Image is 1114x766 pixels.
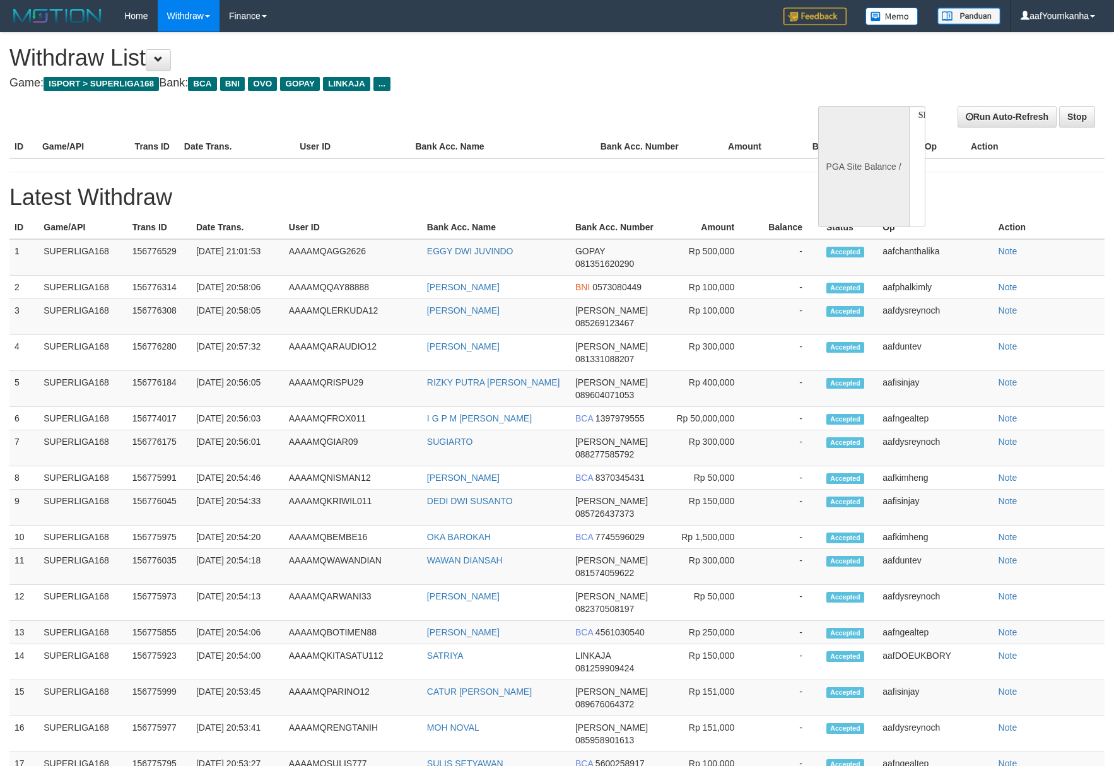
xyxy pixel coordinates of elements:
[127,644,191,680] td: 156775923
[248,77,277,91] span: OVO
[575,282,590,292] span: BNI
[9,135,37,158] th: ID
[826,437,864,448] span: Accepted
[191,490,284,526] td: [DATE] 20:54:33
[191,430,284,466] td: [DATE] 20:56:01
[575,246,605,256] span: GOPAY
[323,77,370,91] span: LINKAJA
[9,466,38,490] td: 8
[284,621,422,644] td: AAAAMQBOTIMEN88
[9,549,38,585] td: 11
[877,490,993,526] td: aafisinjay
[9,276,38,299] td: 2
[38,216,127,239] th: Game/API
[826,687,864,698] span: Accepted
[575,651,611,661] span: LINKAJA
[575,377,648,387] span: [PERSON_NAME]
[575,259,634,269] span: 081351620290
[753,216,821,239] th: Balance
[427,651,464,661] a: SATRIYA
[999,627,1017,637] a: Note
[127,526,191,549] td: 156775975
[127,335,191,371] td: 156776280
[427,282,500,292] a: [PERSON_NAME]
[753,585,821,621] td: -
[9,335,38,371] td: 4
[284,716,422,752] td: AAAAMQRENGTANIH
[284,371,422,407] td: AAAAMQRISPU29
[877,335,993,371] td: aafduntev
[877,680,993,716] td: aafisinjay
[9,185,1105,210] h1: Latest Withdraw
[575,390,634,400] span: 089604071053
[753,276,821,299] td: -
[575,496,648,506] span: [PERSON_NAME]
[9,430,38,466] td: 7
[999,305,1017,315] a: Note
[38,276,127,299] td: SUPERLIGA168
[667,430,753,466] td: Rp 300,000
[575,413,593,423] span: BCA
[688,135,780,158] th: Amount
[826,306,864,317] span: Accepted
[9,216,38,239] th: ID
[877,407,993,430] td: aafngealtep
[188,77,216,91] span: BCA
[284,549,422,585] td: AAAAMQWAWANDIAN
[667,239,753,276] td: Rp 500,000
[667,526,753,549] td: Rp 1,500,000
[826,342,864,353] span: Accepted
[9,299,38,335] td: 3
[575,305,648,315] span: [PERSON_NAME]
[9,490,38,526] td: 9
[422,216,570,239] th: Bank Acc. Name
[818,106,909,227] div: PGA Site Balance /
[191,216,284,239] th: Date Trans.
[999,246,1017,256] a: Note
[667,216,753,239] th: Amount
[877,585,993,621] td: aafdysreynoch
[575,341,648,351] span: [PERSON_NAME]
[783,8,847,25] img: Feedback.jpg
[999,496,1017,506] a: Note
[575,318,634,328] span: 085269123467
[427,532,491,542] a: OKA BAROKAH
[427,627,500,637] a: [PERSON_NAME]
[999,532,1017,542] a: Note
[427,437,473,447] a: SUGIARTO
[570,216,667,239] th: Bank Acc. Number
[280,77,320,91] span: GOPAY
[191,335,284,371] td: [DATE] 20:57:32
[284,430,422,466] td: AAAAMQGIAR09
[191,526,284,549] td: [DATE] 20:54:20
[284,216,422,239] th: User ID
[877,466,993,490] td: aafkimheng
[667,549,753,585] td: Rp 300,000
[994,216,1105,239] th: Action
[130,135,179,158] th: Trans ID
[191,716,284,752] td: [DATE] 20:53:41
[999,651,1017,661] a: Note
[821,216,877,239] th: Status
[284,680,422,716] td: AAAAMQPARINO12
[284,526,422,549] td: AAAAMQBEMBE16
[410,135,595,158] th: Bank Acc. Name
[999,437,1017,447] a: Note
[753,430,821,466] td: -
[999,413,1017,423] a: Note
[999,686,1017,697] a: Note
[9,621,38,644] td: 13
[575,686,648,697] span: [PERSON_NAME]
[575,555,648,565] span: [PERSON_NAME]
[999,377,1017,387] a: Note
[667,621,753,644] td: Rp 250,000
[575,699,634,709] span: 089676064372
[667,716,753,752] td: Rp 151,000
[575,604,634,614] span: 082370508197
[427,473,500,483] a: [PERSON_NAME]
[826,497,864,507] span: Accepted
[427,686,532,697] a: CATUR [PERSON_NAME]
[427,555,503,565] a: WAWAN DIANSAH
[920,135,966,158] th: Op
[191,276,284,299] td: [DATE] 20:58:06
